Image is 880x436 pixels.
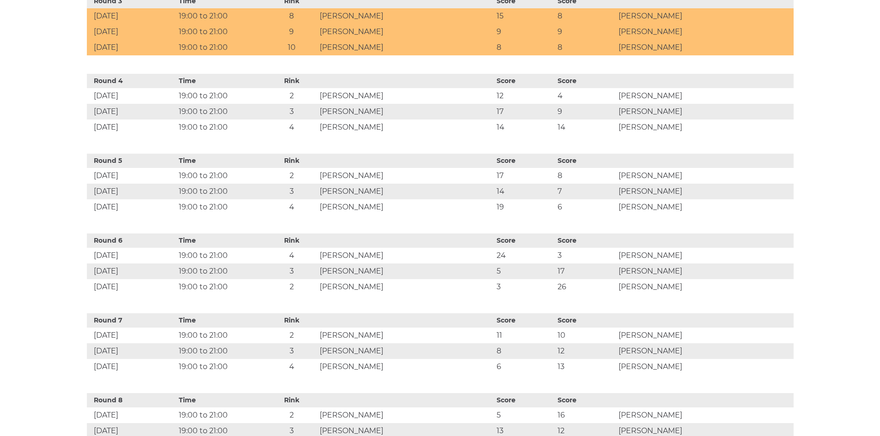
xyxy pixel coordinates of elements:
td: 14 [555,119,616,135]
th: Score [555,74,616,88]
th: Score [494,393,555,407]
td: [PERSON_NAME] [317,184,494,199]
td: 9 [555,104,616,119]
td: 9 [494,24,555,40]
th: Score [494,154,555,168]
td: 8 [555,40,616,55]
td: [PERSON_NAME] [616,407,793,423]
td: 2 [266,279,317,295]
td: 19:00 to 21:00 [176,328,266,343]
td: 8 [266,8,317,24]
td: [PERSON_NAME] [317,407,494,423]
td: 3 [266,184,317,199]
td: 4 [266,119,317,135]
td: 19:00 to 21:00 [176,168,266,184]
td: 2 [266,168,317,184]
td: [PERSON_NAME] [616,279,793,295]
th: Round 7 [87,313,176,328]
td: [DATE] [87,279,176,295]
td: [PERSON_NAME] [616,199,793,215]
td: 4 [266,359,317,375]
td: 5 [494,263,555,279]
td: [PERSON_NAME] [616,248,793,263]
td: [PERSON_NAME] [317,199,494,215]
td: [PERSON_NAME] [616,328,793,343]
td: [DATE] [87,88,176,104]
td: 19:00 to 21:00 [176,343,266,359]
td: 4 [266,248,317,263]
td: [PERSON_NAME] [317,8,494,24]
td: 11 [494,328,555,343]
td: [DATE] [87,343,176,359]
td: 19 [494,199,555,215]
td: 7 [555,184,616,199]
th: Rink [266,74,317,88]
td: [DATE] [87,40,176,55]
th: Round 4 [87,74,176,88]
td: 4 [555,88,616,104]
td: 15 [494,8,555,24]
td: 9 [266,24,317,40]
th: Time [176,313,266,328]
td: 12 [555,343,616,359]
td: [PERSON_NAME] [616,263,793,279]
td: [DATE] [87,199,176,215]
td: [PERSON_NAME] [317,88,494,104]
th: Score [555,393,616,407]
td: [DATE] [87,263,176,279]
td: 19:00 to 21:00 [176,359,266,375]
td: 19:00 to 21:00 [176,40,266,55]
td: 8 [494,40,555,55]
td: 2 [266,328,317,343]
td: [DATE] [87,104,176,119]
td: 17 [494,104,555,119]
td: 8 [555,168,616,184]
td: 24 [494,248,555,263]
td: [PERSON_NAME] [616,184,793,199]
td: 14 [494,119,555,135]
td: [PERSON_NAME] [317,104,494,119]
td: [PERSON_NAME] [317,168,494,184]
td: 8 [494,343,555,359]
td: 12 [494,88,555,104]
td: [PERSON_NAME] [616,8,793,24]
th: Score [555,154,616,168]
td: 19:00 to 21:00 [176,199,266,215]
td: 4 [266,199,317,215]
td: [PERSON_NAME] [317,263,494,279]
th: Rink [266,313,317,328]
td: [PERSON_NAME] [317,359,494,375]
th: Time [176,393,266,407]
td: 19:00 to 21:00 [176,263,266,279]
td: [PERSON_NAME] [317,248,494,263]
td: 19:00 to 21:00 [176,24,266,40]
td: [DATE] [87,184,176,199]
th: Round 8 [87,393,176,407]
td: [PERSON_NAME] [616,24,793,40]
td: [PERSON_NAME] [616,343,793,359]
th: Rink [266,154,317,168]
td: [PERSON_NAME] [616,119,793,135]
td: 19:00 to 21:00 [176,279,266,295]
th: Score [555,233,616,248]
td: [DATE] [87,407,176,423]
td: [PERSON_NAME] [317,328,494,343]
td: [PERSON_NAME] [317,279,494,295]
th: Time [176,154,266,168]
td: 17 [555,263,616,279]
td: [PERSON_NAME] [616,40,793,55]
td: 26 [555,279,616,295]
td: 19:00 to 21:00 [176,104,266,119]
th: Rink [266,393,317,407]
td: 19:00 to 21:00 [176,407,266,423]
td: [PERSON_NAME] [616,168,793,184]
th: Rink [266,233,317,248]
td: [DATE] [87,248,176,263]
td: 17 [494,168,555,184]
td: 3 [555,248,616,263]
td: 8 [555,8,616,24]
td: [PERSON_NAME] [317,24,494,40]
td: 16 [555,407,616,423]
th: Time [176,74,266,88]
th: Round 5 [87,154,176,168]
